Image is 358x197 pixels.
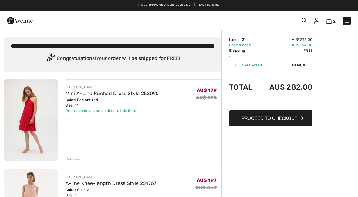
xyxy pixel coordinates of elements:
[66,108,159,113] div: Promo code can be applied to this item
[241,115,297,121] span: Proceed to Checkout
[314,18,319,24] img: My Info
[229,37,258,42] td: Items ( )
[237,56,292,74] input: Promo code
[7,15,33,27] img: 1ère Avenue
[11,53,214,65] div: Congratulations! Your order will be shipped for FREE!
[333,19,336,24] span: 2
[258,48,312,53] td: Free
[258,77,312,97] td: AU$ 282.00
[196,95,217,100] s: AU$ 275
[66,84,159,90] div: [PERSON_NAME]
[258,42,312,48] td: AU$ -94.00
[197,177,217,183] span: AU$ 197
[229,42,258,48] td: Promo code
[229,77,258,97] td: Total
[4,79,58,161] img: Mini A-Line Ruched Dress Style 252090
[195,185,217,190] s: AU$ 359
[66,97,159,108] div: Color: Radiant red Size: 14
[66,174,157,180] div: [PERSON_NAME]
[229,97,312,108] iframe: PayPal
[242,38,244,42] span: 2
[66,156,80,162] div: Remove
[302,18,307,23] img: Search
[7,17,33,23] a: 1ère Avenue
[66,90,159,96] a: Mini A-Line Ruched Dress Style 252090
[199,3,220,7] a: Easy Returns
[229,48,258,53] td: Shipping
[194,3,195,7] span: |
[45,53,57,65] img: Congratulation2.svg
[326,18,332,24] img: Shopping Bag
[344,18,350,24] img: Menu
[138,3,191,7] a: Free shipping on orders over $180
[229,110,312,126] button: Proceed to Checkout
[229,62,237,68] div: ✔
[197,87,217,93] span: AU$ 179
[292,62,307,68] span: Remove
[326,17,336,24] a: 2
[66,180,157,186] a: A-line Knee-length Dress Style 251767
[258,37,312,42] td: AU$ 376.00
